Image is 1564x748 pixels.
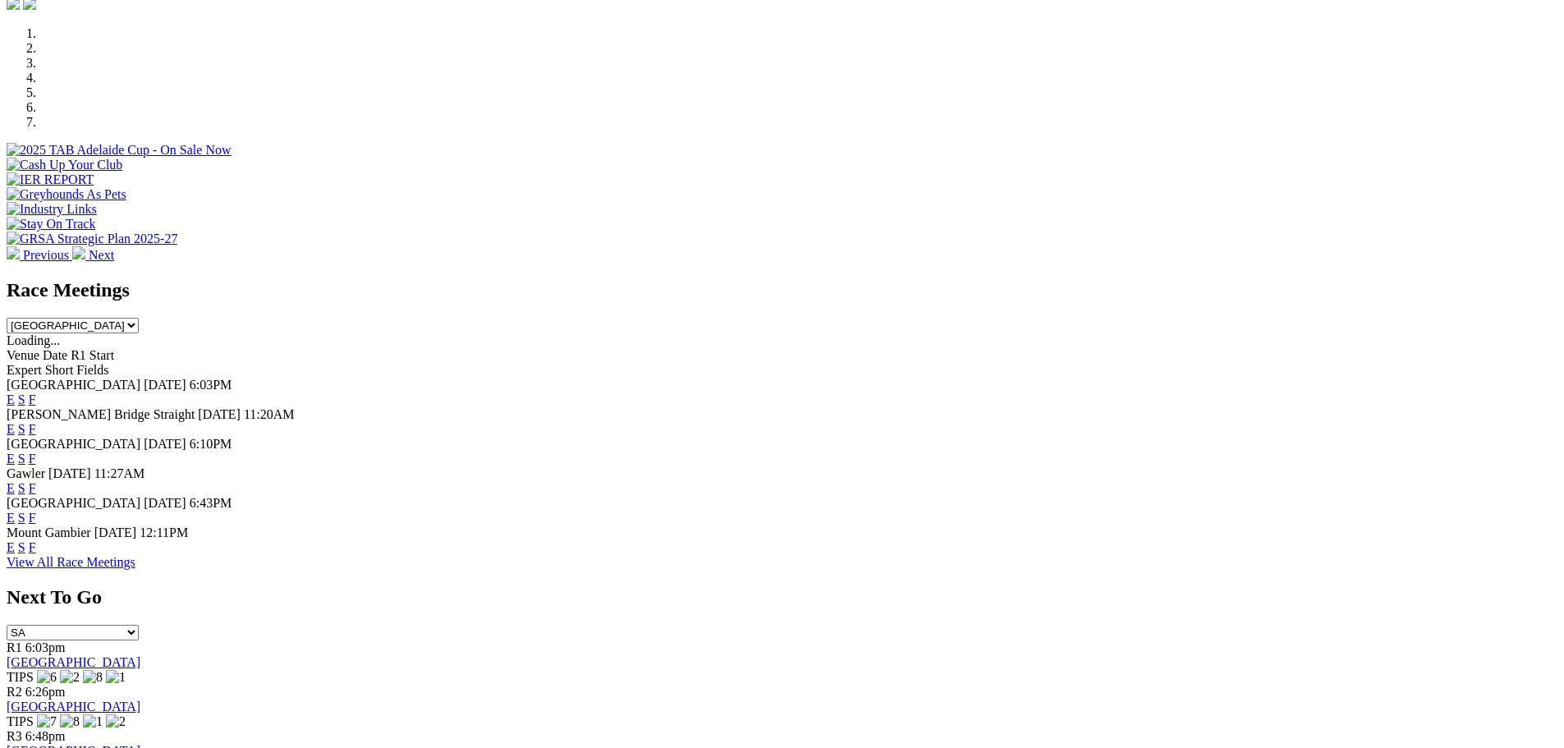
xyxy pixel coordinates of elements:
[7,422,15,436] a: E
[18,452,25,466] a: S
[23,248,69,262] span: Previous
[7,525,91,539] span: Mount Gambier
[7,670,34,684] span: TIPS
[94,525,137,539] span: [DATE]
[7,378,140,392] span: [GEOGRAPHIC_DATA]
[144,378,186,392] span: [DATE]
[190,437,232,451] span: 6:10PM
[7,392,15,406] a: E
[29,452,36,466] a: F
[144,496,186,510] span: [DATE]
[37,670,57,685] img: 6
[7,511,15,525] a: E
[7,246,20,259] img: chevron-left-pager-white.svg
[18,540,25,554] a: S
[60,714,80,729] img: 8
[7,640,22,654] span: R1
[140,525,188,539] span: 12:11PM
[7,172,94,187] img: IER REPORT
[18,511,25,525] a: S
[18,392,25,406] a: S
[25,640,66,654] span: 6:03pm
[18,422,25,436] a: S
[89,248,114,262] span: Next
[7,217,95,232] img: Stay On Track
[7,496,140,510] span: [GEOGRAPHIC_DATA]
[144,437,186,451] span: [DATE]
[76,363,108,377] span: Fields
[7,714,34,728] span: TIPS
[7,437,140,451] span: [GEOGRAPHIC_DATA]
[29,422,36,436] a: F
[43,348,67,362] span: Date
[29,392,36,406] a: F
[25,729,66,743] span: 6:48pm
[7,685,22,699] span: R2
[7,481,15,495] a: E
[7,187,126,202] img: Greyhounds As Pets
[25,685,66,699] span: 6:26pm
[7,700,140,714] a: [GEOGRAPHIC_DATA]
[106,670,126,685] img: 1
[7,363,42,377] span: Expert
[29,540,36,554] a: F
[7,655,140,669] a: [GEOGRAPHIC_DATA]
[7,555,135,569] a: View All Race Meetings
[7,348,39,362] span: Venue
[60,670,80,685] img: 2
[7,279,1557,301] h2: Race Meetings
[94,466,145,480] span: 11:27AM
[29,481,36,495] a: F
[18,481,25,495] a: S
[7,407,195,421] span: [PERSON_NAME] Bridge Straight
[48,466,91,480] span: [DATE]
[83,714,103,729] img: 1
[7,452,15,466] a: E
[190,496,232,510] span: 6:43PM
[244,407,295,421] span: 11:20AM
[7,586,1557,608] h2: Next To Go
[7,466,45,480] span: Gawler
[190,378,232,392] span: 6:03PM
[72,246,85,259] img: chevron-right-pager-white.svg
[198,407,241,421] span: [DATE]
[7,202,97,217] img: Industry Links
[29,511,36,525] a: F
[72,248,114,262] a: Next
[7,232,177,246] img: GRSA Strategic Plan 2025-27
[83,670,103,685] img: 8
[37,714,57,729] img: 7
[71,348,114,362] span: R1 Start
[106,714,126,729] img: 2
[45,363,74,377] span: Short
[7,729,22,743] span: R3
[7,158,122,172] img: Cash Up Your Club
[7,143,232,158] img: 2025 TAB Adelaide Cup - On Sale Now
[7,248,72,262] a: Previous
[7,540,15,554] a: E
[7,333,60,347] span: Loading...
